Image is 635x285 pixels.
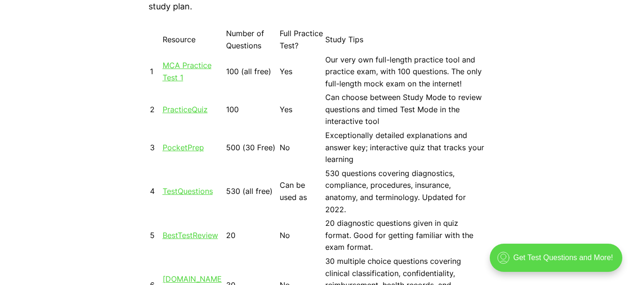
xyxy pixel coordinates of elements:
[279,167,324,216] td: Can be used as
[149,129,161,166] td: 3
[149,217,161,254] td: 5
[163,186,213,196] a: TestQuestions
[279,91,324,128] td: Yes
[163,143,204,152] a: PocketPrep
[325,217,486,254] td: 20 diagnostic questions given in quiz format. Good for getting familiar with the exam format.
[482,239,635,285] iframe: portal-trigger
[226,91,278,128] td: 100
[226,54,278,91] td: 100 (all free)
[162,27,225,52] td: Resource
[163,61,212,82] a: MCA Practice Test 1
[279,217,324,254] td: No
[279,54,324,91] td: Yes
[149,91,161,128] td: 2
[325,129,486,166] td: Exceptionally detailed explanations and answer key; interactive quiz that tracks your learning
[149,167,161,216] td: 4
[163,231,218,240] a: BestTestReview
[163,105,208,114] a: PracticeQuiz
[325,27,486,52] td: Study Tips
[325,167,486,216] td: 530 questions covering diagnostics, compliance, procedures, insurance, anatomy, and terminology. ...
[279,27,324,52] td: Full Practice Test?
[149,54,161,91] td: 1
[226,27,278,52] td: Number of Questions
[226,129,278,166] td: 500 (30 Free)
[226,217,278,254] td: 20
[279,129,324,166] td: No
[325,91,486,128] td: Can choose between Study Mode to review questions and timed Test Mode in the interactive tool
[226,167,278,216] td: 530 (all free)
[325,54,486,91] td: Our very own full-length practice tool and practice exam, with 100 questions. The only full-lengt...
